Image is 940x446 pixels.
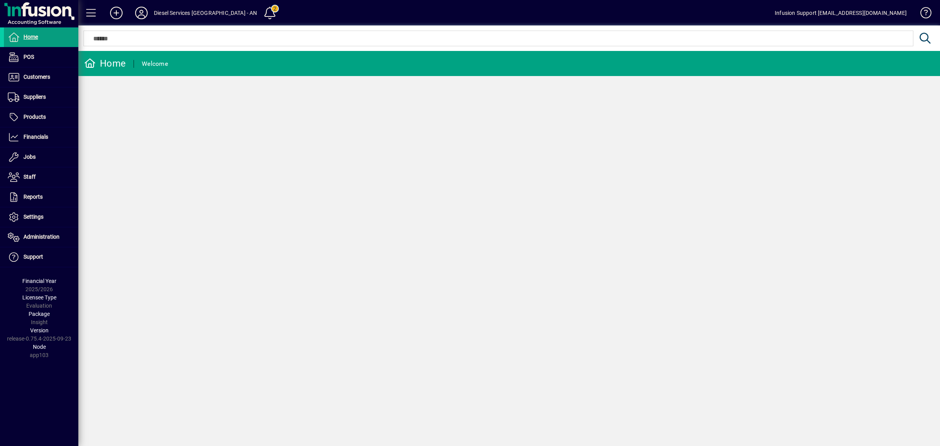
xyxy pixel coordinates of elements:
[22,294,56,301] span: Licensee Type
[29,311,50,317] span: Package
[775,7,907,19] div: Infusion Support [EMAIL_ADDRESS][DOMAIN_NAME]
[4,227,78,247] a: Administration
[23,34,38,40] span: Home
[23,114,46,120] span: Products
[154,7,257,19] div: Diesel Services [GEOGRAPHIC_DATA] - AN
[915,2,930,27] a: Knowledge Base
[23,74,50,80] span: Customers
[23,54,34,60] span: POS
[22,278,56,284] span: Financial Year
[23,94,46,100] span: Suppliers
[33,344,46,350] span: Node
[4,47,78,67] a: POS
[104,6,129,20] button: Add
[142,58,168,70] div: Welcome
[4,187,78,207] a: Reports
[30,327,49,334] span: Version
[4,247,78,267] a: Support
[4,147,78,167] a: Jobs
[4,127,78,147] a: Financials
[23,174,36,180] span: Staff
[84,57,126,70] div: Home
[4,67,78,87] a: Customers
[129,6,154,20] button: Profile
[23,234,60,240] span: Administration
[4,87,78,107] a: Suppliers
[4,167,78,187] a: Staff
[4,107,78,127] a: Products
[23,214,43,220] span: Settings
[23,154,36,160] span: Jobs
[23,134,48,140] span: Financials
[23,194,43,200] span: Reports
[23,254,43,260] span: Support
[4,207,78,227] a: Settings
